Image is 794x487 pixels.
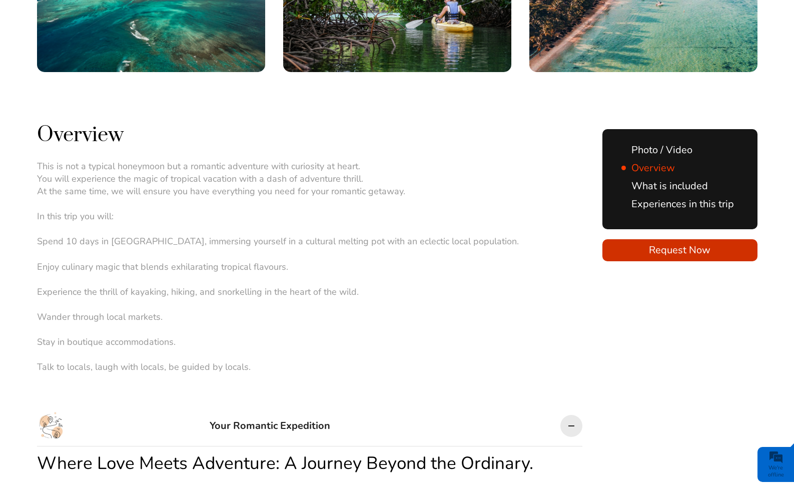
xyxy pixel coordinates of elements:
[621,161,675,175] a: Overview
[37,210,582,223] p: In this trip you will:
[37,235,582,248] p: Spend 10 days in [GEOGRAPHIC_DATA], immersing yourself in a cultural melting pot with an eclectic...
[37,160,582,198] p: This is not a typical honeymoon but a romantic adventure with curiosity at heart. You will experi...
[621,197,734,211] a: Experiences in this trip
[621,179,708,193] a: What is included
[210,411,330,441] div: Your Romantic Expedition
[37,122,582,149] h2: Overview
[602,243,757,257] span: Request Now
[37,311,582,323] p: Wander through local markets.
[621,143,692,157] a: Photo / Video
[37,286,582,298] p: Experience the thrill of kayaking, hiking, and snorkelling in the heart of the wild.
[37,336,582,348] p: Stay in boutique accommodations.
[37,361,582,373] p: Talk to locals, laugh with locals, be guided by locals.
[37,453,582,474] h2: Where Love Meets Adventure: A Journey Beyond the Ordinary.
[37,261,582,273] p: Enjoy culinary magic that blends exhilarating tropical flavours.
[760,464,791,478] div: We're offline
